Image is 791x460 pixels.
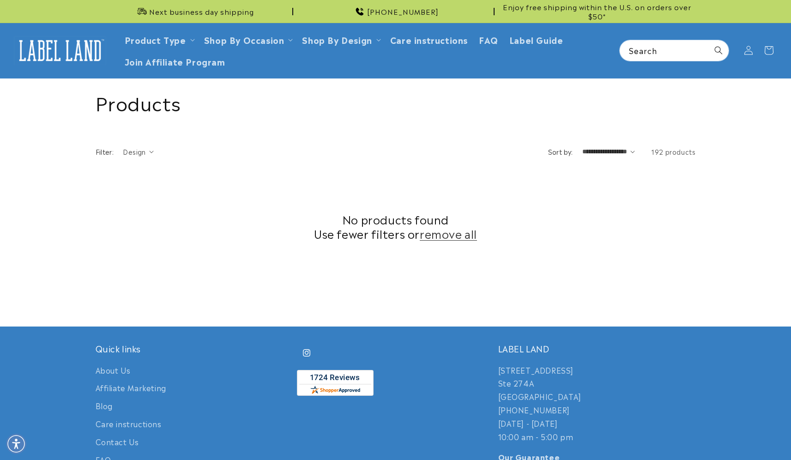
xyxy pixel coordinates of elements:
[119,50,231,72] a: Join Affiliate Program
[199,29,297,50] summary: Shop By Occasion
[509,34,563,45] span: Label Guide
[96,433,139,451] a: Contact Us
[96,415,162,433] a: Care instructions
[96,343,293,354] h2: Quick links
[651,147,695,156] span: 192 products
[119,29,199,50] summary: Product Type
[96,212,696,241] h2: No products found Use fewer filters or
[11,33,110,68] a: Label Land
[96,90,696,114] h1: Products
[204,34,284,45] span: Shop By Occasion
[498,363,696,443] p: [STREET_ADDRESS] Ste 274A [GEOGRAPHIC_DATA] [PHONE_NUMBER] [DATE] - [DATE] 10:00 am - 5:00 pm
[367,7,439,16] span: [PHONE_NUMBER]
[125,33,186,46] a: Product Type
[6,434,26,454] div: Accessibility Menu
[498,2,696,20] span: Enjoy free shipping within the U.S. on orders over $50*
[123,147,145,156] span: Design
[96,379,166,397] a: Affiliate Marketing
[504,29,569,50] a: Label Guide
[548,147,573,156] label: Sort by:
[96,363,131,379] a: About Us
[708,40,729,61] button: Search
[296,29,384,50] summary: Shop By Design
[96,147,114,157] h2: Filter:
[420,226,477,241] a: remove all
[473,29,504,50] a: FAQ
[302,33,372,46] a: Shop By Design
[96,397,113,415] a: Blog
[123,147,154,157] summary: Design (0 selected)
[125,56,225,67] span: Join Affiliate Program
[498,343,696,354] h2: LABEL LAND
[390,34,468,45] span: Care instructions
[149,7,254,16] span: Next business day shipping
[385,29,473,50] a: Care instructions
[14,36,106,65] img: Label Land
[479,34,498,45] span: FAQ
[597,417,782,451] iframe: Gorgias Floating Chat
